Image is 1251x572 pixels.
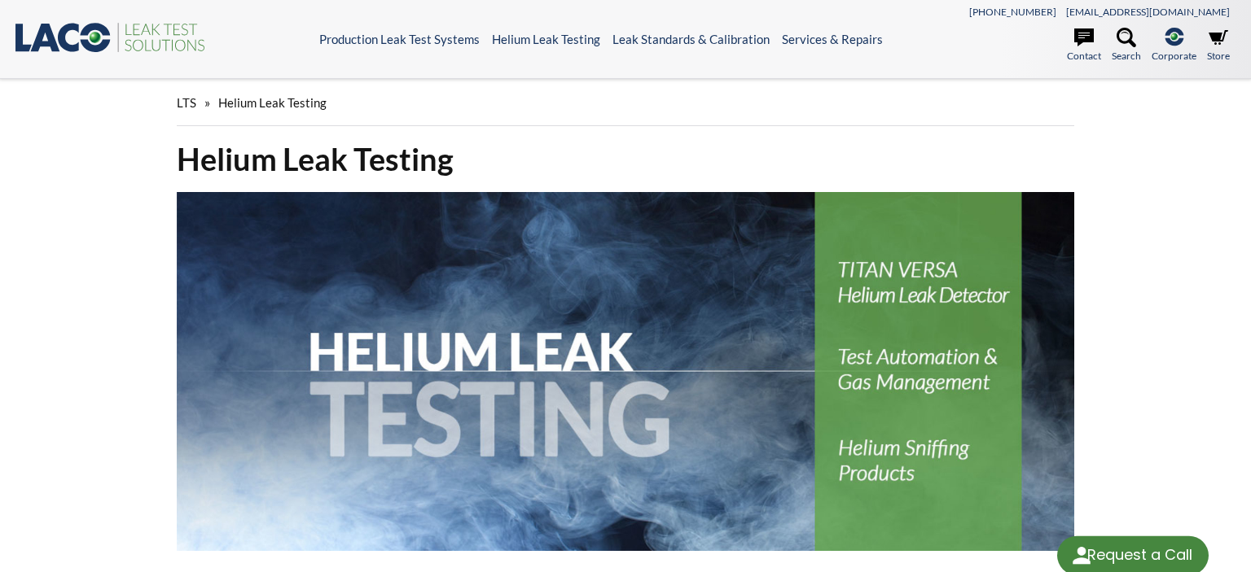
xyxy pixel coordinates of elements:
[1066,6,1230,18] a: [EMAIL_ADDRESS][DOMAIN_NAME]
[969,6,1056,18] a: [PHONE_NUMBER]
[782,32,883,46] a: Services & Repairs
[1067,28,1101,63] a: Contact
[319,32,480,46] a: Production Leak Test Systems
[218,95,327,110] span: Helium Leak Testing
[177,139,1074,179] h1: Helium Leak Testing
[1207,28,1230,63] a: Store
[612,32,770,46] a: Leak Standards & Calibration
[1152,48,1196,63] span: Corporate
[1112,28,1141,63] a: Search
[177,95,196,110] span: LTS
[177,192,1074,551] img: Helium Leak Testing header
[177,80,1074,126] div: »
[1069,543,1095,569] img: round button
[492,32,600,46] a: Helium Leak Testing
